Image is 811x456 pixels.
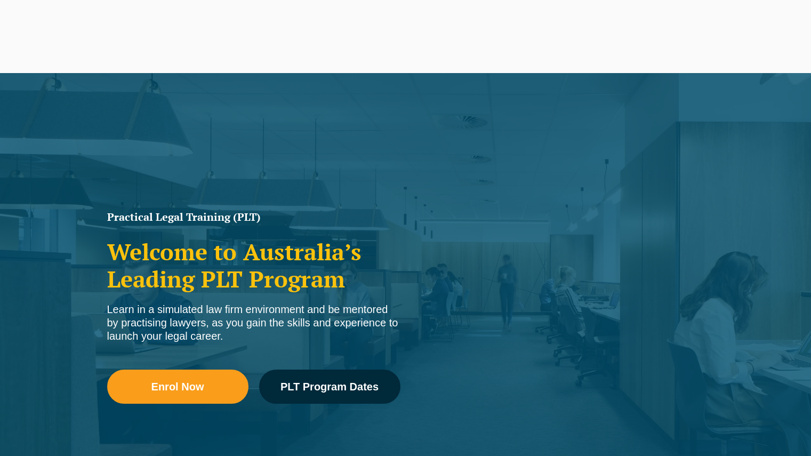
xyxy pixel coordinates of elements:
span: PLT Program Dates [280,381,379,392]
a: Enrol Now [107,370,248,404]
h1: Practical Legal Training (PLT) [107,212,400,222]
span: Enrol Now [151,381,204,392]
h2: Welcome to Australia’s Leading PLT Program [107,238,400,292]
a: PLT Program Dates [259,370,400,404]
div: Learn in a simulated law firm environment and be mentored by practising lawyers, as you gain the ... [107,303,400,343]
